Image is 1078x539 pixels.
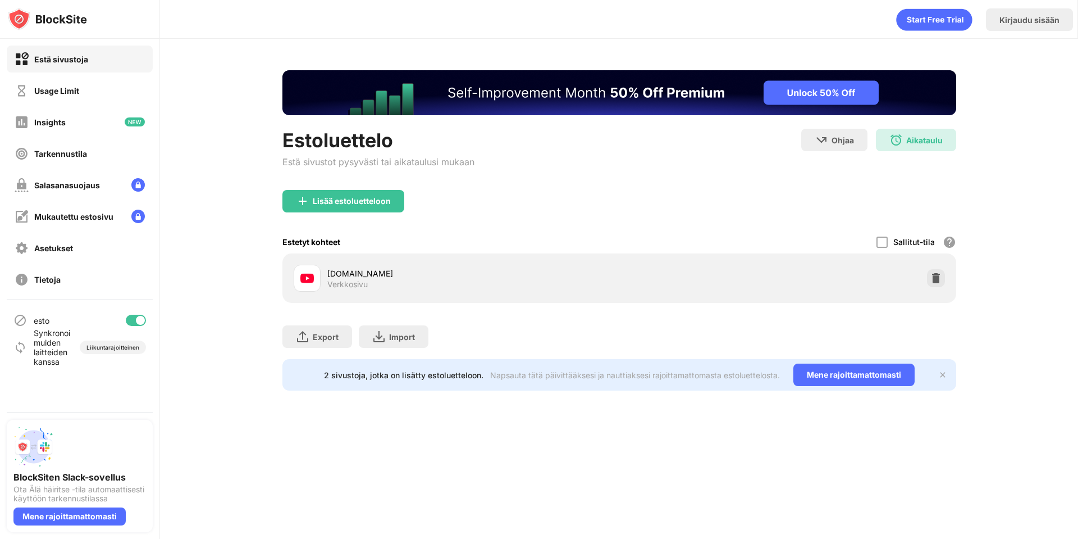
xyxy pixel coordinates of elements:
div: Asetukset [34,243,73,253]
img: favicons [300,271,314,285]
img: x-button.svg [938,370,947,379]
div: Sallitut-tila [893,237,935,247]
div: animation [896,8,972,31]
img: password-protection-off.svg [15,178,29,192]
img: lock-menu.svg [131,178,145,192]
img: new-icon.svg [125,117,145,126]
div: Verkkosivu [327,279,368,289]
div: Estoluettelo [282,129,474,152]
div: Usage Limit [34,86,79,96]
div: Tarkennustila [34,149,87,158]
img: about-off.svg [15,273,29,287]
img: push-slack.svg [13,427,54,467]
div: [DOMAIN_NAME] [327,268,619,279]
div: 2 sivustoja, jotka on lisätty estoluetteloon. [324,370,483,380]
div: Tietoja [34,275,61,284]
div: Estä sivustoja [34,55,88,64]
div: Estetyt kohteet [282,237,340,247]
div: esto [34,316,49,325]
img: block-on.svg [15,52,29,66]
div: Mene rajoittamattomasti [793,364,915,386]
div: Ota Älä häiritse -tila automaattisesti käyttöön tarkennustilassa [13,485,146,503]
div: Aikataulu [906,135,943,145]
iframe: Banner [282,70,956,115]
img: time-usage-off.svg [15,84,29,98]
div: Export [313,332,339,342]
img: focus-off.svg [15,147,29,161]
div: Kirjaudu sisään [999,15,1059,25]
img: blocking-icon.svg [13,314,27,327]
div: Lisää estoluetteloon [313,197,391,206]
img: customize-block-page-off.svg [15,210,29,224]
div: Mene rajoittamattomasti [13,508,126,526]
div: BlockSiten Slack-sovellus [13,472,146,483]
img: logo-blocksite.svg [8,8,87,30]
img: sync-icon.svg [13,341,27,354]
div: Import [389,332,415,342]
div: Estä sivustot pysyvästi tai aikataulusi mukaan [282,156,474,167]
img: insights-off.svg [15,115,29,129]
div: Salasanasuojaus [34,180,100,190]
div: Insights [34,117,66,127]
div: Napsauta tätä päivittääksesi ja nauttiaksesi rajoittamattomasta estoluettelosta. [490,370,780,380]
div: Mukautettu estosivu [34,212,113,221]
img: lock-menu.svg [131,210,145,223]
img: settings-off.svg [15,241,29,255]
div: Liikuntarajoitteinen [86,344,139,351]
div: Synkronoi muiden laitteiden kanssa [34,328,80,366]
div: Ohjaa [832,135,854,145]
